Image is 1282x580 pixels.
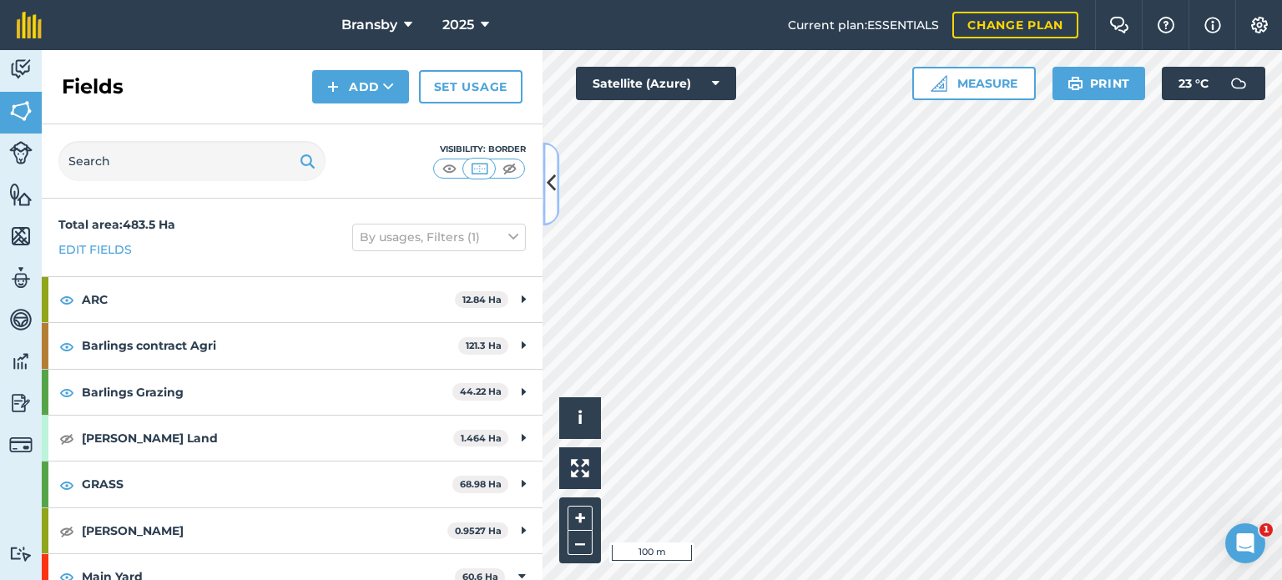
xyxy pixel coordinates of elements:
h2: Fields [62,73,124,100]
img: svg+xml;base64,PHN2ZyB4bWxucz0iaHR0cDovL3d3dy53My5vcmcvMjAwMC9zdmciIHdpZHRoPSIxOCIgaGVpZ2h0PSIyNC... [59,521,74,541]
img: svg+xml;base64,PHN2ZyB4bWxucz0iaHR0cDovL3d3dy53My5vcmcvMjAwMC9zdmciIHdpZHRoPSI1NiIgaGVpZ2h0PSI2MC... [9,224,33,249]
a: Set usage [419,70,522,103]
a: Edit fields [58,240,132,259]
img: svg+xml;base64,PD94bWwgdmVyc2lvbj0iMS4wIiBlbmNvZGluZz0idXRmLTgiPz4KPCEtLSBHZW5lcmF0b3I6IEFkb2JlIE... [1222,67,1255,100]
img: svg+xml;base64,PHN2ZyB4bWxucz0iaHR0cDovL3d3dy53My5vcmcvMjAwMC9zdmciIHdpZHRoPSIxNCIgaGVpZ2h0PSIyNC... [327,77,339,97]
button: Print [1052,67,1146,100]
img: svg+xml;base64,PD94bWwgdmVyc2lvbj0iMS4wIiBlbmNvZGluZz0idXRmLTgiPz4KPCEtLSBHZW5lcmF0b3I6IEFkb2JlIE... [9,57,33,82]
strong: GRASS [82,461,452,507]
div: [PERSON_NAME]0.9527 Ha [42,508,543,553]
button: + [568,506,593,531]
div: Barlings contract Agri121.3 Ha [42,323,543,368]
div: GRASS68.98 Ha [42,461,543,507]
div: Visibility: Border [432,143,526,156]
img: Ruler icon [931,75,947,92]
img: fieldmargin Logo [17,12,42,38]
img: Four arrows, one pointing top left, one top right, one bottom right and the last bottom left [571,459,589,477]
span: 2025 [442,15,474,35]
img: A cog icon [1249,17,1269,33]
button: – [568,531,593,555]
a: Change plan [952,12,1078,38]
div: Barlings Grazing44.22 Ha [42,370,543,415]
img: svg+xml;base64,PD94bWwgdmVyc2lvbj0iMS4wIiBlbmNvZGluZz0idXRmLTgiPz4KPCEtLSBHZW5lcmF0b3I6IEFkb2JlIE... [9,349,33,374]
img: svg+xml;base64,PHN2ZyB4bWxucz0iaHR0cDovL3d3dy53My5vcmcvMjAwMC9zdmciIHdpZHRoPSI1MCIgaGVpZ2h0PSI0MC... [499,160,520,177]
strong: [PERSON_NAME] [82,508,447,553]
button: Measure [912,67,1036,100]
button: Satellite (Azure) [576,67,736,100]
img: svg+xml;base64,PHN2ZyB4bWxucz0iaHR0cDovL3d3dy53My5vcmcvMjAwMC9zdmciIHdpZHRoPSIxOCIgaGVpZ2h0PSIyNC... [59,428,74,448]
strong: Barlings Grazing [82,370,452,415]
div: ARC12.84 Ha [42,277,543,322]
img: svg+xml;base64,PHN2ZyB4bWxucz0iaHR0cDovL3d3dy53My5vcmcvMjAwMC9zdmciIHdpZHRoPSIxOCIgaGVpZ2h0PSIyNC... [59,290,74,310]
img: svg+xml;base64,PD94bWwgdmVyc2lvbj0iMS4wIiBlbmNvZGluZz0idXRmLTgiPz4KPCEtLSBHZW5lcmF0b3I6IEFkb2JlIE... [9,265,33,290]
img: svg+xml;base64,PD94bWwgdmVyc2lvbj0iMS4wIiBlbmNvZGluZz0idXRmLTgiPz4KPCEtLSBHZW5lcmF0b3I6IEFkb2JlIE... [9,307,33,332]
span: 1 [1259,523,1273,537]
div: [PERSON_NAME] Land1.464 Ha [42,416,543,461]
img: svg+xml;base64,PHN2ZyB4bWxucz0iaHR0cDovL3d3dy53My5vcmcvMjAwMC9zdmciIHdpZHRoPSIxOSIgaGVpZ2h0PSIyNC... [1067,73,1083,93]
strong: 0.9527 Ha [455,525,502,537]
strong: Total area : 483.5 Ha [58,217,175,232]
img: svg+xml;base64,PHN2ZyB4bWxucz0iaHR0cDovL3d3dy53My5vcmcvMjAwMC9zdmciIHdpZHRoPSIxNyIgaGVpZ2h0PSIxNy... [1204,15,1221,35]
img: svg+xml;base64,PD94bWwgdmVyc2lvbj0iMS4wIiBlbmNvZGluZz0idXRmLTgiPz4KPCEtLSBHZW5lcmF0b3I6IEFkb2JlIE... [9,391,33,416]
span: Current plan : ESSENTIALS [788,16,939,34]
strong: 121.3 Ha [466,340,502,351]
iframe: Intercom live chat [1225,523,1265,563]
img: svg+xml;base64,PHN2ZyB4bWxucz0iaHR0cDovL3d3dy53My5vcmcvMjAwMC9zdmciIHdpZHRoPSI1MCIgaGVpZ2h0PSI0MC... [469,160,490,177]
span: Bransby [341,15,397,35]
button: 23 °C [1162,67,1265,100]
strong: Barlings contract Agri [82,323,458,368]
span: i [578,407,583,428]
button: By usages, Filters (1) [352,224,526,250]
img: svg+xml;base64,PHN2ZyB4bWxucz0iaHR0cDovL3d3dy53My5vcmcvMjAwMC9zdmciIHdpZHRoPSI1NiIgaGVpZ2h0PSI2MC... [9,98,33,124]
img: svg+xml;base64,PHN2ZyB4bWxucz0iaHR0cDovL3d3dy53My5vcmcvMjAwMC9zdmciIHdpZHRoPSI1NiIgaGVpZ2h0PSI2MC... [9,182,33,207]
img: svg+xml;base64,PHN2ZyB4bWxucz0iaHR0cDovL3d3dy53My5vcmcvMjAwMC9zdmciIHdpZHRoPSIxOCIgaGVpZ2h0PSIyNC... [59,382,74,402]
strong: [PERSON_NAME] Land [82,416,453,461]
img: A question mark icon [1156,17,1176,33]
button: Add [312,70,409,103]
img: Two speech bubbles overlapping with the left bubble in the forefront [1109,17,1129,33]
img: svg+xml;base64,PHN2ZyB4bWxucz0iaHR0cDovL3d3dy53My5vcmcvMjAwMC9zdmciIHdpZHRoPSIxOCIgaGVpZ2h0PSIyNC... [59,475,74,495]
img: svg+xml;base64,PD94bWwgdmVyc2lvbj0iMS4wIiBlbmNvZGluZz0idXRmLTgiPz4KPCEtLSBHZW5lcmF0b3I6IEFkb2JlIE... [9,433,33,456]
strong: 1.464 Ha [461,432,502,444]
strong: 44.22 Ha [460,386,502,397]
img: svg+xml;base64,PD94bWwgdmVyc2lvbj0iMS4wIiBlbmNvZGluZz0idXRmLTgiPz4KPCEtLSBHZW5lcmF0b3I6IEFkb2JlIE... [9,141,33,164]
img: svg+xml;base64,PHN2ZyB4bWxucz0iaHR0cDovL3d3dy53My5vcmcvMjAwMC9zdmciIHdpZHRoPSIxOSIgaGVpZ2h0PSIyNC... [300,151,315,171]
input: Search [58,141,326,181]
img: svg+xml;base64,PD94bWwgdmVyc2lvbj0iMS4wIiBlbmNvZGluZz0idXRmLTgiPz4KPCEtLSBHZW5lcmF0b3I6IEFkb2JlIE... [9,546,33,562]
span: 23 ° C [1179,67,1209,100]
strong: ARC [82,277,455,322]
strong: 68.98 Ha [460,478,502,490]
button: i [559,397,601,439]
img: svg+xml;base64,PHN2ZyB4bWxucz0iaHR0cDovL3d3dy53My5vcmcvMjAwMC9zdmciIHdpZHRoPSI1MCIgaGVpZ2h0PSI0MC... [439,160,460,177]
img: svg+xml;base64,PHN2ZyB4bWxucz0iaHR0cDovL3d3dy53My5vcmcvMjAwMC9zdmciIHdpZHRoPSIxOCIgaGVpZ2h0PSIyNC... [59,336,74,356]
strong: 12.84 Ha [462,294,502,305]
